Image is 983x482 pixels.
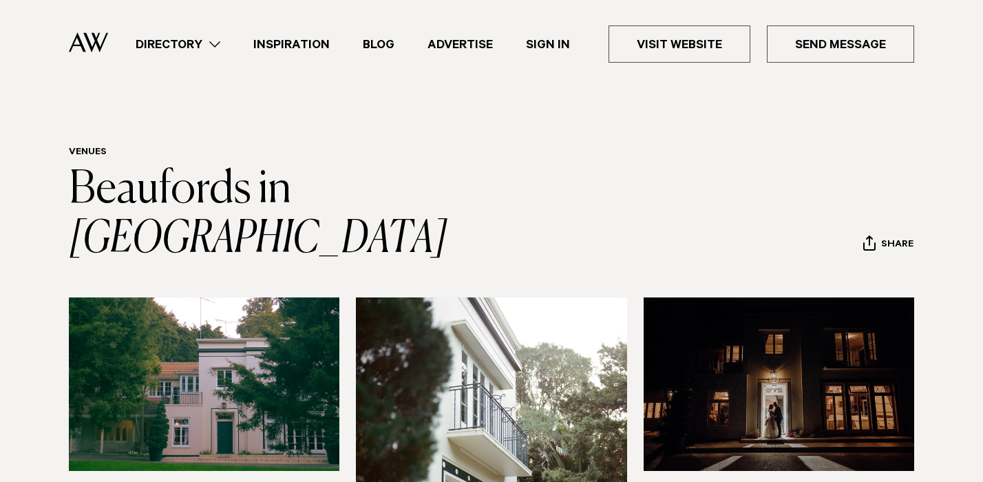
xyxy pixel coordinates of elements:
img: Wedding couple at night in front of homestead [644,297,914,471]
img: Historic homestead at Beaufords in Totara Park [69,297,339,471]
button: Share [863,235,914,255]
a: Venues [69,147,107,158]
a: Sign In [509,35,586,54]
a: Beaufords in [GEOGRAPHIC_DATA] [69,168,447,262]
img: Auckland Weddings Logo [69,32,108,52]
a: Inspiration [237,35,346,54]
a: Directory [119,35,237,54]
a: Send Message [767,25,914,63]
span: Share [881,239,913,252]
a: Advertise [411,35,509,54]
a: Blog [346,35,411,54]
a: Visit Website [609,25,750,63]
